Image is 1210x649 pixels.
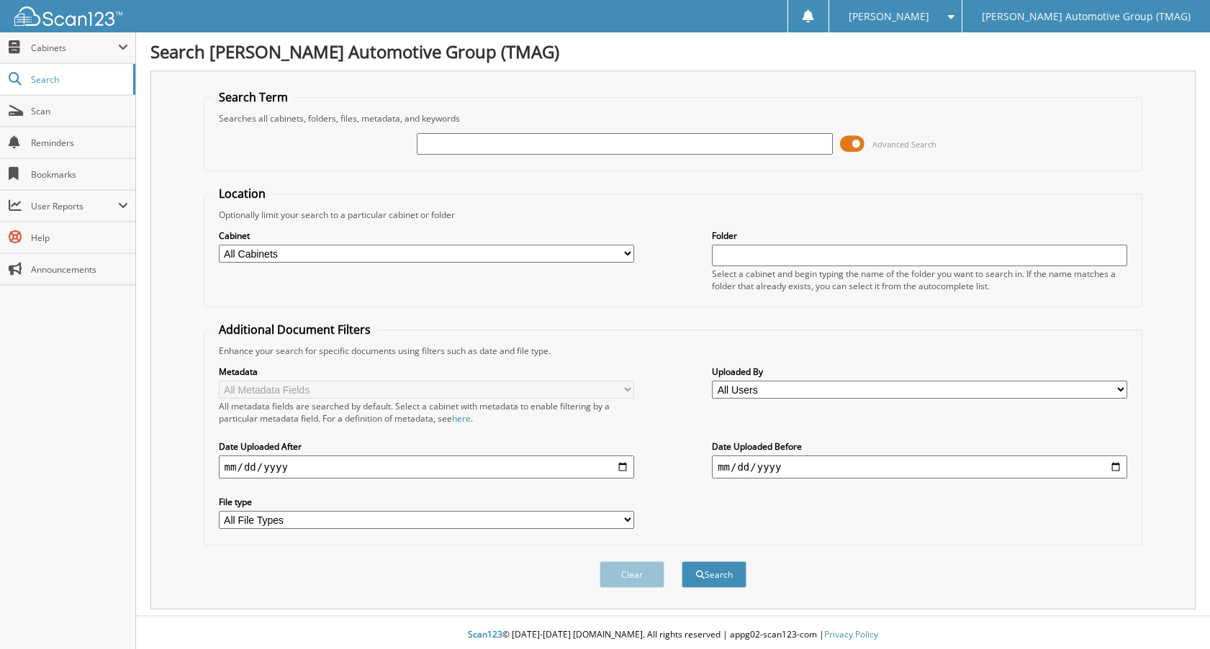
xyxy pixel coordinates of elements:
[219,440,634,453] label: Date Uploaded After
[31,263,128,276] span: Announcements
[212,345,1135,357] div: Enhance your search for specific documents using filters such as date and file type.
[824,628,878,640] a: Privacy Policy
[982,12,1191,21] span: [PERSON_NAME] Automotive Group (TMAG)
[600,561,664,588] button: Clear
[712,230,1127,242] label: Folder
[682,561,746,588] button: Search
[219,400,634,425] div: All metadata fields are searched by default. Select a cabinet with metadata to enable filtering b...
[212,209,1135,221] div: Optionally limit your search to a particular cabinet or folder
[31,105,128,117] span: Scan
[31,137,128,149] span: Reminders
[212,112,1135,124] div: Searches all cabinets, folders, files, metadata, and keywords
[31,232,128,244] span: Help
[31,42,118,54] span: Cabinets
[14,6,122,26] img: scan123-logo-white.svg
[219,496,634,508] label: File type
[712,455,1127,478] input: end
[712,366,1127,378] label: Uploaded By
[849,12,929,21] span: [PERSON_NAME]
[452,412,471,425] a: here
[31,73,126,86] span: Search
[872,139,936,150] span: Advanced Search
[31,168,128,181] span: Bookmarks
[212,186,273,201] legend: Location
[219,455,634,478] input: start
[212,322,378,337] legend: Additional Document Filters
[712,440,1127,453] label: Date Uploaded Before
[468,628,502,640] span: Scan123
[219,366,634,378] label: Metadata
[150,40,1196,63] h1: Search [PERSON_NAME] Automotive Group (TMAG)
[712,268,1127,292] div: Select a cabinet and begin typing the name of the folder you want to search in. If the name match...
[219,230,634,242] label: Cabinet
[212,89,295,105] legend: Search Term
[31,200,118,212] span: User Reports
